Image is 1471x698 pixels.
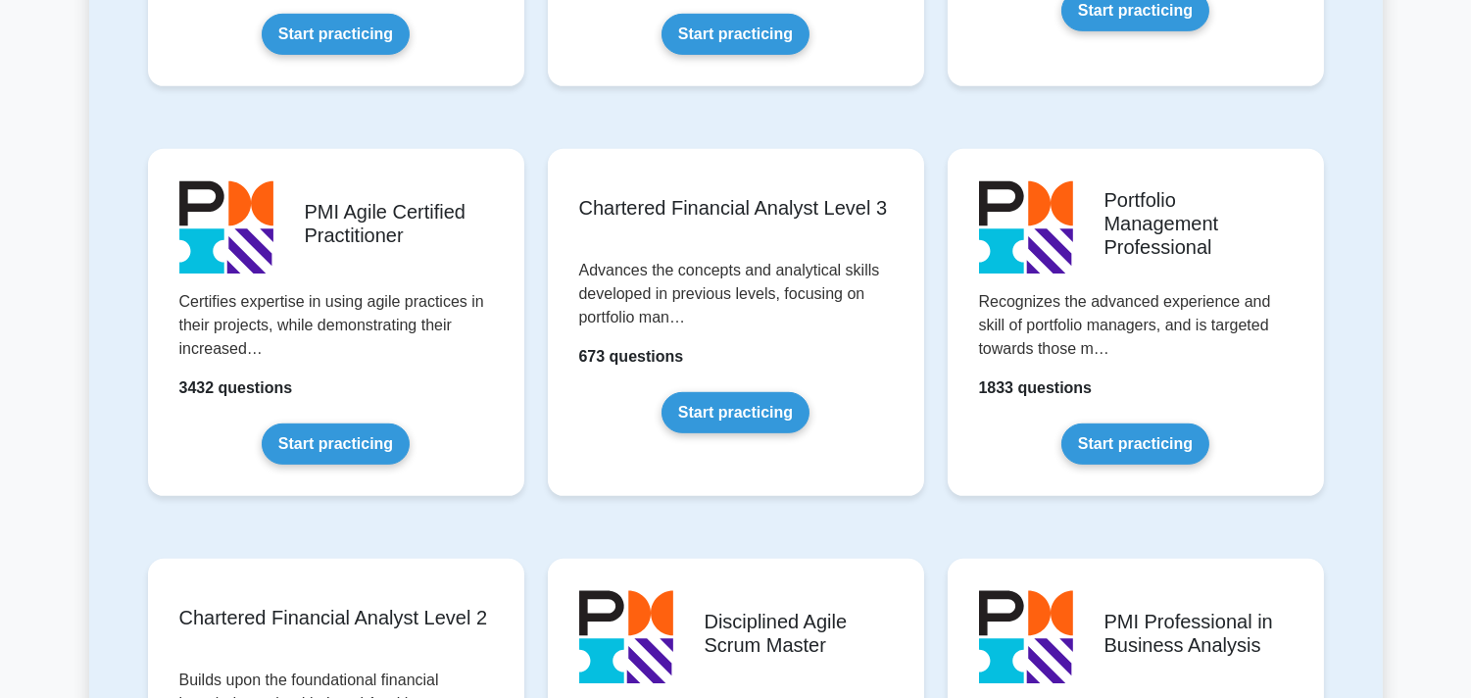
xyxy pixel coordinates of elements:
[262,14,410,55] a: Start practicing
[262,424,410,465] a: Start practicing
[662,14,809,55] a: Start practicing
[1061,424,1209,465] a: Start practicing
[662,392,809,433] a: Start practicing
